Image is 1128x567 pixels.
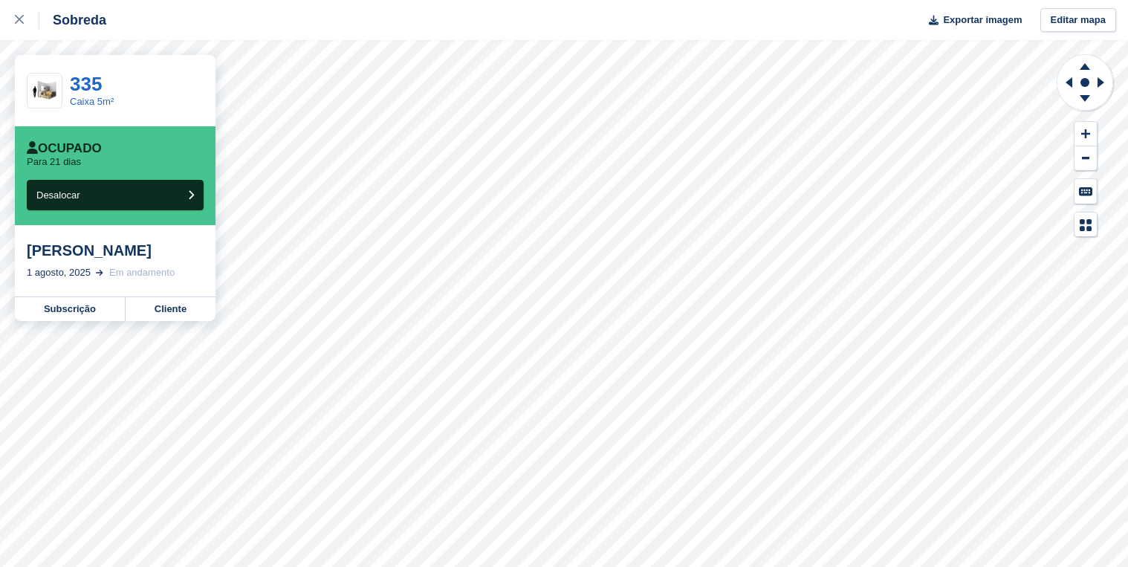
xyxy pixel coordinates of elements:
button: Desalocar [27,180,204,210]
div: 1 agosto, 2025 [27,265,91,280]
p: Para 21 dias [27,156,81,168]
button: Keyboard Shortcuts [1074,179,1097,204]
a: Editar mapa [1040,8,1116,33]
button: Zoom In [1074,122,1097,146]
a: 335 [70,73,102,95]
font: Ocupado [38,141,102,155]
a: Cliente [126,297,215,321]
div: Em andamento [109,265,175,280]
a: Caixa 5m² [70,96,114,107]
img: 50-sqft-unit.jpg [27,78,62,104]
button: Map Legend [1074,213,1097,237]
span: Exportar imagem [943,13,1022,27]
a: Subscrição [15,297,126,321]
div: [PERSON_NAME] [27,242,204,259]
img: arrow-right-light-icn-cde0832a797a2874e46488d9cf13f60e5c3a73dbe684e267c42b8395dfbc2abf.svg [96,270,103,276]
button: Exportar imagem [920,8,1022,33]
span: Desalocar [36,189,80,201]
div: Sobreda [39,11,106,29]
button: Zoom Out [1074,146,1097,171]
